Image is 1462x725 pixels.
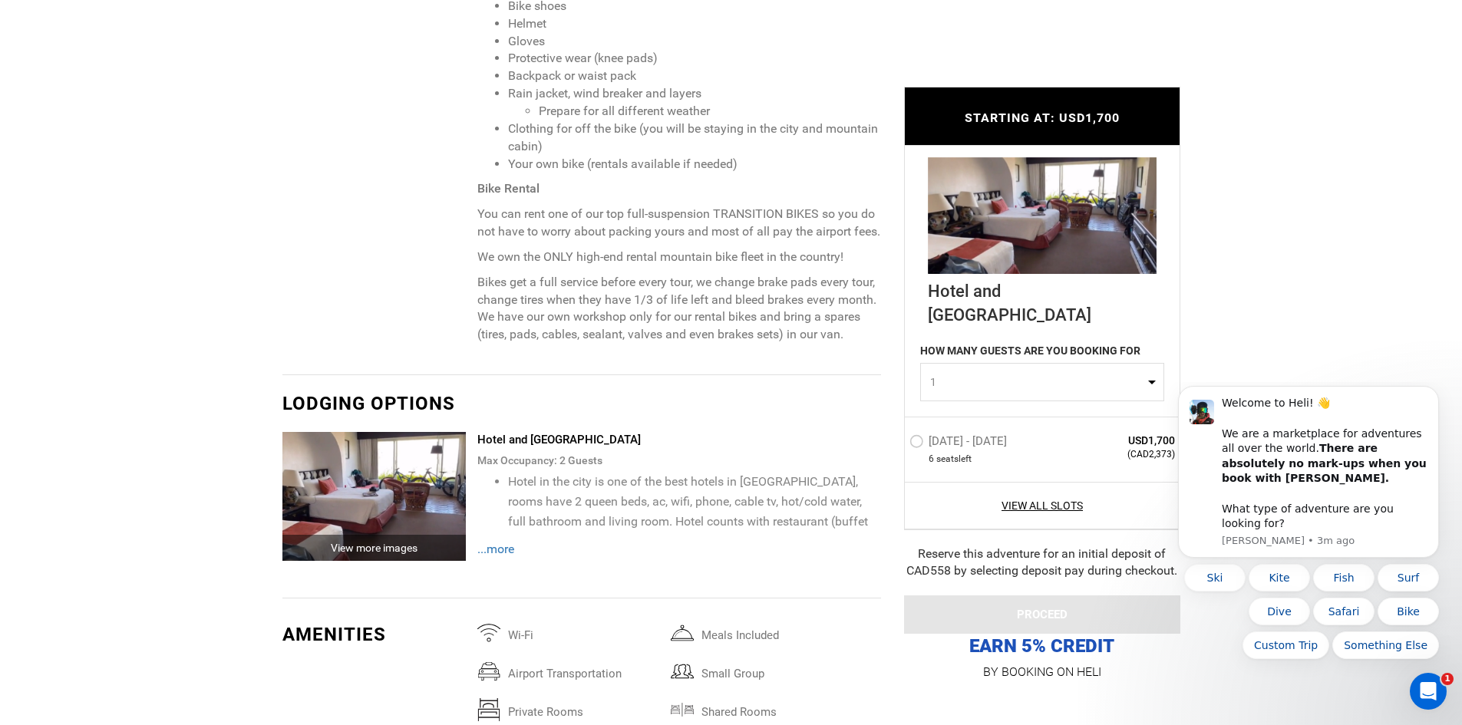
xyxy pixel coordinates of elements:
[282,391,881,417] div: Lodging options
[477,181,540,196] strong: Bike Rental
[477,449,880,472] div: Max Occupancy: 2 Guest
[477,660,500,683] img: airporttransportation.svg
[936,453,972,466] span: seat left
[477,542,514,556] span: ...more
[500,698,671,718] span: Private Rooms
[508,156,880,173] li: Your own bike (rentals available if needed)
[477,432,880,448] div: Hotel and [GEOGRAPHIC_DATA]
[508,120,880,156] li: Clothing for off the bike (you will be staying in the city and mountain cabin)
[1441,673,1454,685] span: 1
[965,110,1120,125] span: STARTING AT: USD1,700
[928,157,1157,273] img: e2c4d1cf-647d-42f7-9197-ab01abfa3079_344_d1b29f5fe415789feb37f941990a719c_loc_ngl.jpg
[539,103,880,120] li: Prepare for all different weather
[500,621,671,641] span: Wi-Fi
[508,68,880,85] li: Backpack or waist pack
[694,698,864,718] span: Shared Rooms
[1410,673,1447,710] iframe: Intercom live chat
[282,432,467,561] img: e2c4d1cf-647d-42f7-9197-ab01abfa3079_344_d1b29f5fe415789feb37f941990a719c_loc_ngl.jpg
[671,621,694,644] img: mealsincluded.svg
[928,273,1157,327] div: Hotel and [GEOGRAPHIC_DATA]
[477,698,500,721] img: privaterooms.svg
[909,434,1011,453] label: [DATE] - [DATE]
[477,249,880,266] p: We own the ONLY high-end rental mountain bike fleet in the country!
[909,497,1176,512] a: View All Slots
[508,472,880,532] li: Hotel in the city is one of the best hotels in [GEOGRAPHIC_DATA], rooms have 2 queen beds, ac, wi...
[920,343,1140,363] label: HOW MANY GUESTS ARE YOU BOOKING FOR
[904,595,1180,634] button: PROCEED
[671,698,694,721] img: sharedrooms.svg
[671,660,694,683] img: smallgroup.svg
[694,621,864,641] span: Meals included
[282,621,467,648] div: Amenities
[508,50,880,68] li: Protective wear (knee pads)
[1064,448,1176,461] span: (CAD2,373)
[597,454,602,466] span: s
[694,660,864,680] span: small group
[508,15,880,33] li: Helmet
[904,661,1180,683] p: BY BOOKING ON HELI
[954,453,959,466] span: s
[930,374,1144,390] span: 1
[500,660,671,680] span: airport transportation
[929,453,934,466] span: 6
[477,206,880,241] p: You can rent one of our top full-suspension TRANSITION BIKES so you do not have to worry about pa...
[477,274,880,344] p: Bikes get a full service before every tour, we change brake pads every tour, change tires when th...
[282,535,467,561] div: View more images
[1064,433,1176,448] span: USD1,700
[477,621,500,644] img: wifi.svg
[904,545,1180,580] div: Reserve this adventure for an initial deposit of CAD558 by selecting deposit pay during checkout.
[508,85,880,120] li: Rain jacket, wind breaker and layers
[920,363,1164,401] button: 1
[1155,382,1462,717] iframe: Intercom notifications message
[508,33,880,51] li: Gloves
